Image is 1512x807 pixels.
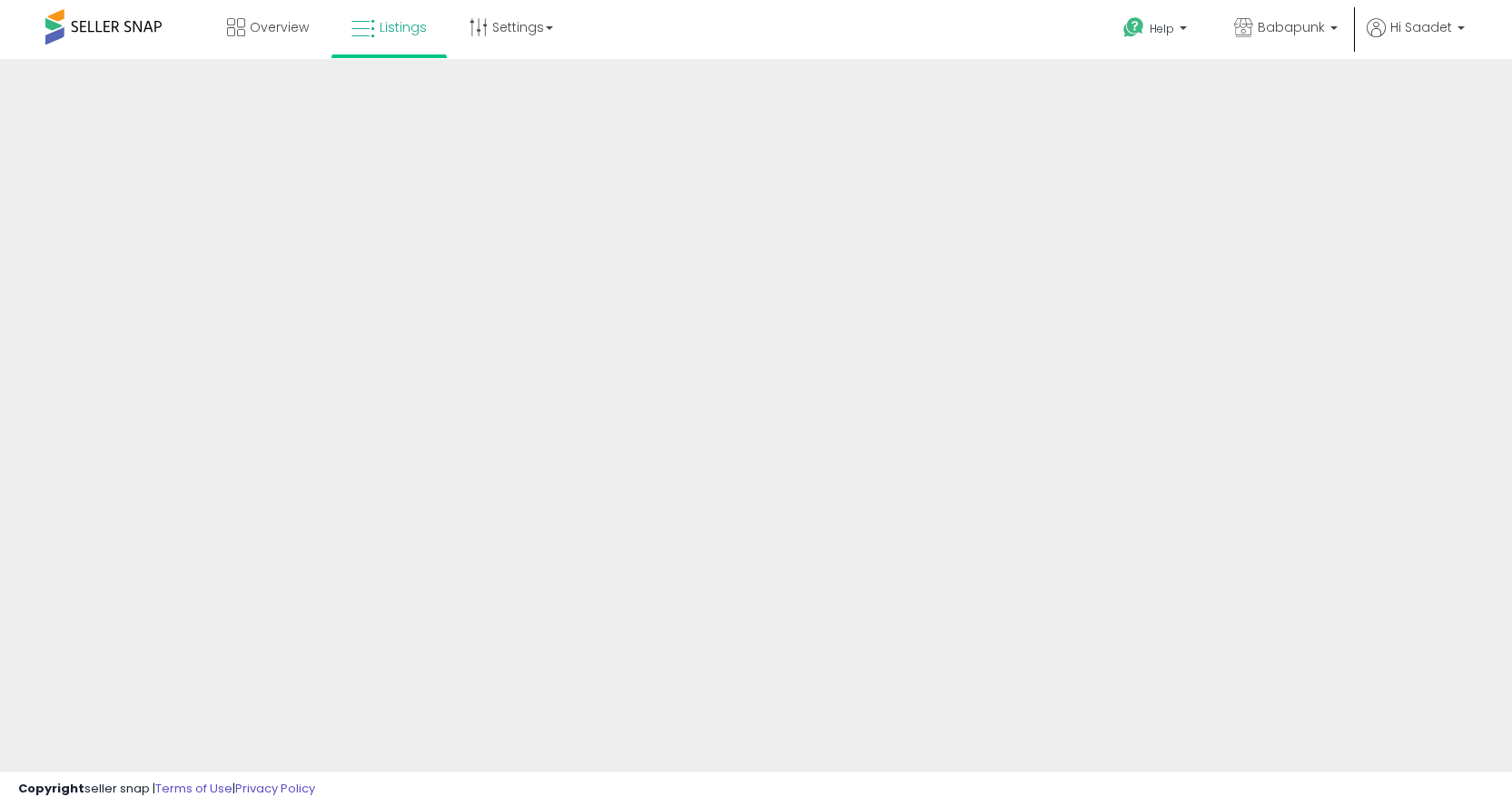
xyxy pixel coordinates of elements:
[250,18,309,36] span: Overview
[1122,16,1145,39] i: Get Help
[1150,21,1174,36] span: Help
[1390,18,1452,36] span: Hi Saadet
[155,780,232,797] a: Terms of Use
[18,781,315,798] div: seller snap | |
[380,18,427,36] span: Listings
[1367,18,1465,59] a: Hi Saadet
[1109,3,1205,59] a: Help
[235,780,315,797] a: Privacy Policy
[1258,18,1325,36] span: Babapunk
[18,780,84,797] strong: Copyright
